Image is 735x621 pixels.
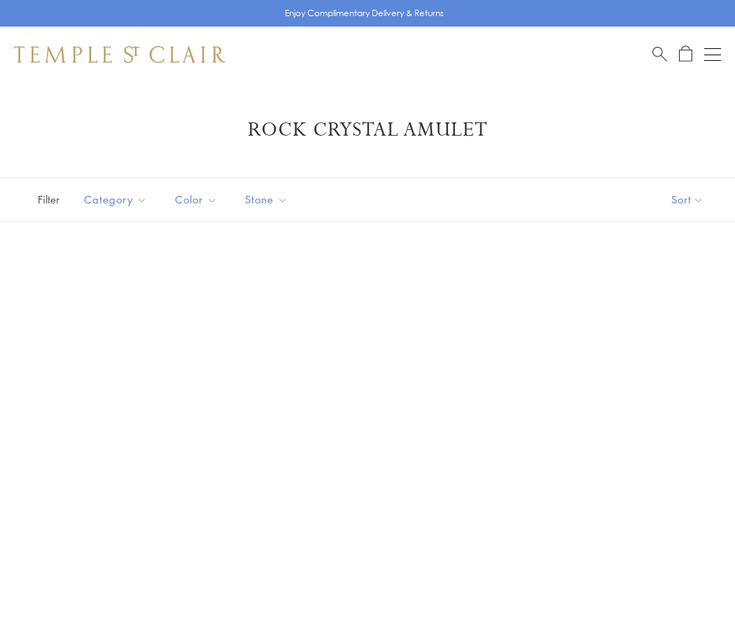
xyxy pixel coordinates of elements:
[679,45,692,63] a: Open Shopping Bag
[35,117,700,143] h1: Rock Crystal Amulet
[285,6,444,20] p: Enjoy Complimentary Delivery & Returns
[238,191,298,208] span: Stone
[168,191,227,208] span: Color
[73,184,157,215] button: Category
[164,184,227,215] button: Color
[234,184,298,215] button: Stone
[77,191,157,208] span: Category
[652,45,667,63] a: Search
[14,46,225,63] img: Temple St. Clair
[704,46,721,63] button: Open navigation
[640,178,735,221] button: Show sort by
